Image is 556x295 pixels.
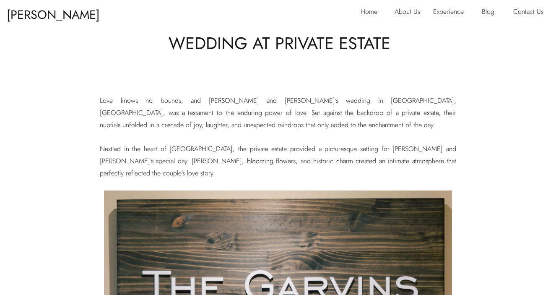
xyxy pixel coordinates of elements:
a: Experience [433,6,470,19]
p: Love knows no bounds, and [PERSON_NAME] and [PERSON_NAME]’s wedding in [GEOGRAPHIC_DATA], [GEOGRA... [100,95,456,180]
a: About Us [395,6,427,19]
a: Blog [482,6,501,19]
a: Contact Us [513,6,549,19]
a: Home [361,6,382,19]
p: [PERSON_NAME] & [PERSON_NAME] [7,4,109,19]
h1: Wedding At Private Estate [48,31,511,55]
